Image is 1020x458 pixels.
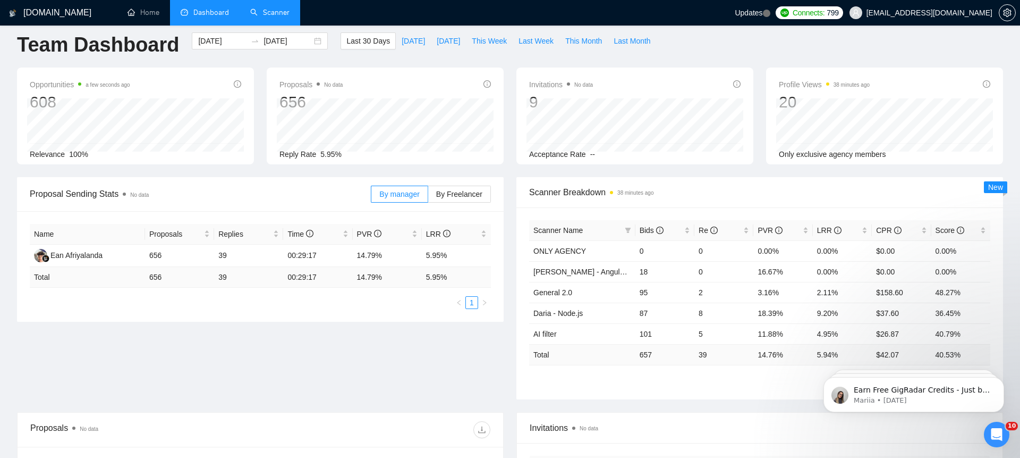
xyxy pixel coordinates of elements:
[130,192,149,198] span: No data
[426,230,450,238] span: LRR
[931,240,990,261] td: 0.00%
[17,32,179,57] h1: Team Dashboard
[251,37,259,45] span: to
[453,296,465,309] li: Previous Page
[753,240,812,261] td: 0.00%
[936,226,964,235] span: Score
[779,150,886,159] span: Only exclusive agency members
[807,355,1020,429] iframe: Intercom notifications message
[608,32,656,49] button: Last Month
[443,230,450,237] span: info-circle
[793,7,824,19] span: Connects:
[753,282,812,303] td: 3.16%
[379,190,419,198] span: By manager
[30,224,145,245] th: Name
[218,228,271,240] span: Replies
[753,344,812,365] td: 14.76 %
[214,224,283,245] th: Replies
[533,247,586,255] a: ONLY AGENCY
[872,344,931,365] td: $ 42.07
[817,226,841,235] span: LRR
[529,92,593,112] div: 9
[694,323,753,344] td: 5
[533,268,650,276] a: [PERSON_NAME] - Angular, Vue.js
[465,296,478,309] li: 1
[422,245,491,267] td: 5.95%
[374,230,381,237] span: info-circle
[453,296,465,309] button: left
[478,296,491,309] li: Next Page
[283,245,352,267] td: 00:29:17
[872,282,931,303] td: $158.60
[999,9,1016,17] a: setting
[957,227,964,234] span: info-circle
[181,9,188,16] span: dashboard
[988,183,1003,191] span: New
[753,261,812,282] td: 16.67%
[320,150,342,159] span: 5.95%
[834,82,870,88] time: 38 minutes ago
[30,150,65,159] span: Relevance
[478,296,491,309] button: right
[30,187,371,201] span: Proposal Sending Stats
[565,35,602,47] span: This Month
[214,267,283,288] td: 39
[694,240,753,261] td: 0
[813,323,872,344] td: 4.95%
[396,32,431,49] button: [DATE]
[779,78,870,91] span: Profile Views
[518,35,554,47] span: Last Week
[1006,422,1018,430] span: 10
[635,282,694,303] td: 95
[466,32,513,49] button: This Week
[590,150,595,159] span: --
[30,92,130,112] div: 608
[473,421,490,438] button: download
[214,245,283,267] td: 39
[437,35,460,47] span: [DATE]
[827,7,838,19] span: 799
[34,251,103,259] a: EAEan Afriyalanda
[474,426,490,434] span: download
[69,150,88,159] span: 100%
[931,303,990,323] td: 36.45%
[533,226,583,235] span: Scanner Name
[872,303,931,323] td: $37.60
[306,230,313,237] span: info-circle
[357,230,382,238] span: PVR
[353,267,422,288] td: 14.79 %
[813,344,872,365] td: 5.94 %
[529,150,586,159] span: Acceptance Rate
[193,8,229,17] span: Dashboard
[472,35,507,47] span: This Week
[30,421,260,438] div: Proposals
[779,92,870,112] div: 20
[813,240,872,261] td: 0.00%
[635,323,694,344] td: 101
[635,240,694,261] td: 0
[931,344,990,365] td: 40.53 %
[813,282,872,303] td: 2.11%
[422,267,491,288] td: 5.95 %
[9,5,16,22] img: logo
[872,240,931,261] td: $0.00
[931,261,990,282] td: 0.00%
[775,227,783,234] span: info-circle
[86,82,130,88] time: a few seconds ago
[872,261,931,282] td: $0.00
[250,8,290,17] a: searchScanner
[872,323,931,344] td: $26.87
[931,282,990,303] td: 48.27%
[283,267,352,288] td: 00:29:17
[353,245,422,267] td: 14.79%
[625,227,631,234] span: filter
[635,261,694,282] td: 18
[145,267,214,288] td: 656
[640,226,664,235] span: Bids
[34,249,47,262] img: EA
[145,224,214,245] th: Proposals
[780,9,789,17] img: upwork-logo.png
[251,37,259,45] span: swap-right
[530,421,990,435] span: Invitations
